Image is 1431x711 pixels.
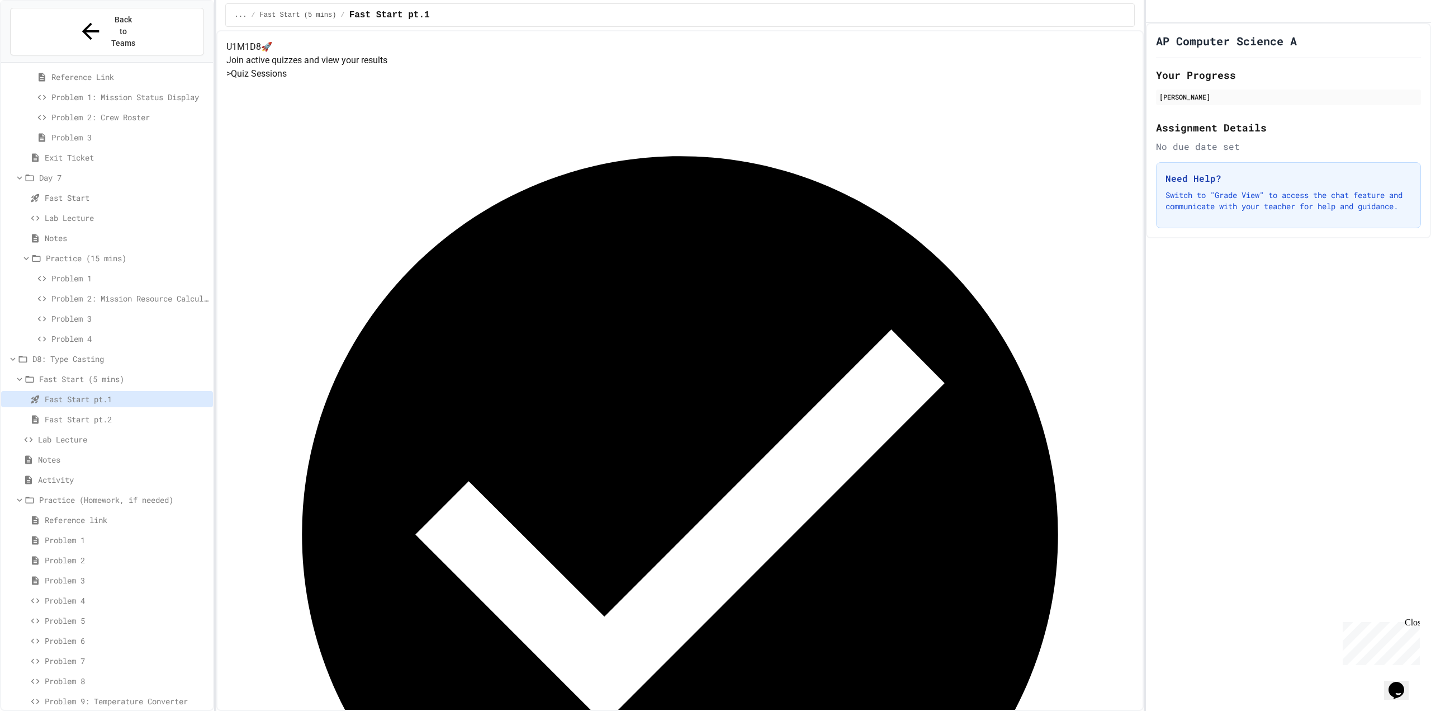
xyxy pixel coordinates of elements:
span: Notes [45,232,209,244]
span: Reference link [45,514,209,526]
span: Problem 8 [45,675,209,687]
span: Practice (Homework, if needed) [39,494,209,506]
h3: Need Help? [1165,172,1411,185]
span: Problem 3 [51,313,209,324]
span: Fast Start pt.2 [45,413,209,425]
span: Lab Lecture [38,434,209,445]
span: Problem 7 [45,655,209,667]
span: Fast Start pt.1 [349,8,430,22]
span: Problem 3 [51,131,209,143]
h2: Assignment Details [1156,120,1421,135]
span: Problem 2: Mission Resource Calculator [51,293,209,304]
h2: Your Progress [1156,67,1421,83]
span: ... [235,11,247,20]
span: Fast Start (5 mins) [260,11,337,20]
div: [PERSON_NAME] [1159,92,1418,102]
span: Problem 6 [45,635,209,647]
span: Exit Ticket [45,152,209,163]
span: / [340,11,344,20]
span: D8: Type Casting [32,353,209,365]
span: Fast Start (5 mins) [39,373,209,385]
button: Back to Teams [10,8,204,55]
span: Notes [38,454,209,465]
span: Lab Lecture [45,212,209,224]
span: Problem 2: Crew Roster [51,111,209,123]
h5: > Quiz Sessions [226,67,1134,81]
span: Day 7 [39,172,209,183]
span: Practice (15 mins) [46,252,209,264]
p: Join active quizzes and view your results [226,54,1134,67]
div: Chat with us now!Close [4,4,77,71]
span: Problem 2 [45,554,209,566]
span: / [251,11,255,20]
span: Problem 1 [45,534,209,546]
span: Problem 1: Mission Status Display [51,91,209,103]
span: Problem 9: Temperature Converter [45,695,209,707]
span: Problem 3 [45,575,209,586]
span: Activity [38,474,209,486]
iframe: chat widget [1384,666,1420,700]
span: Reference Link [51,71,209,83]
span: Problem 4 [51,333,209,345]
div: No due date set [1156,140,1421,153]
iframe: chat widget [1338,618,1420,665]
span: Problem 1 [51,272,209,284]
span: Fast Start [45,192,209,204]
span: Problem 4 [45,595,209,606]
span: Back to Teams [110,14,136,49]
span: Fast Start pt.1 [45,393,209,405]
p: Switch to "Grade View" to access the chat feature and communicate with your teacher for help and ... [1165,190,1411,212]
h4: U1M1D8 🚀 [226,40,1134,54]
h1: AP Computer Science A [1156,33,1297,49]
span: Problem 5 [45,615,209,627]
